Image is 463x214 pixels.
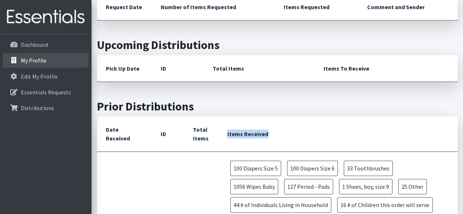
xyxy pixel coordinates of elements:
h2: Upcoming Distributions [97,38,458,52]
th: Total Items [184,116,219,152]
a: Distributions [3,101,89,115]
p: Distributions [21,104,54,112]
span: 100 Diapers Size 5 [230,161,281,176]
p: My Profile [21,57,46,64]
a: Dashboard [3,37,89,52]
th: Items To Receive [315,55,458,82]
a: Edit My Profile [3,69,89,84]
span: 127 Period - Pads [284,179,333,194]
th: Date Received [97,116,152,152]
h2: Prior Distributions [97,100,458,113]
span: 25 Other [398,179,427,194]
p: Edit My Profile [21,73,58,80]
span: 44 # of Individuals Living in Household [230,197,331,213]
th: ID [152,116,184,152]
span: 1056 Wipes Baby [230,179,278,194]
th: Items Received [219,116,458,152]
th: Total Items [204,55,314,82]
span: 16 # of Children this order will serve [337,197,433,213]
th: ID [152,55,204,82]
span: 1 Shoes, boy, size 9 [339,179,392,194]
img: HumanEssentials [3,5,89,29]
a: My Profile [3,53,89,68]
a: Essentials Requests [3,85,89,100]
p: Essentials Requests [21,89,71,96]
p: Dashboard [21,41,48,48]
span: 33 Toothbrushes [344,161,393,176]
span: 100 Diapers Size 6 [287,161,338,176]
th: Pick Up Date [97,55,152,82]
